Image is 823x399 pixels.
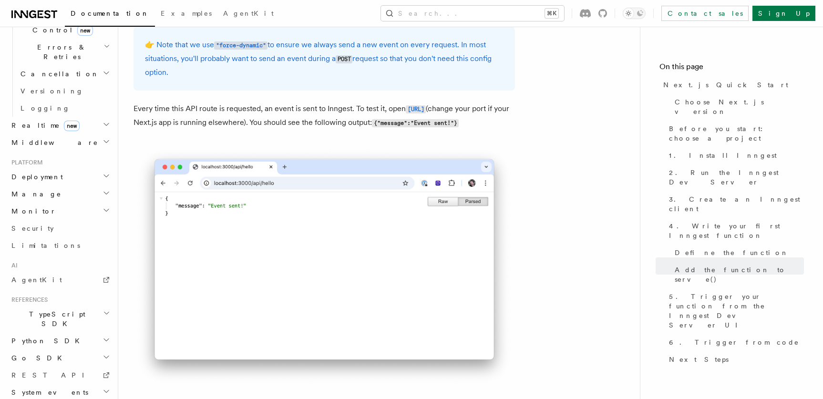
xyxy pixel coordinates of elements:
code: POST [336,55,352,63]
span: Limitations [11,242,80,249]
span: Next.js Quick Start [663,80,788,90]
a: Sign Up [752,6,815,21]
a: Next Steps [665,351,804,368]
code: {"message":"Event sent!"} [372,119,459,127]
a: Logging [17,100,112,117]
button: Realtimenew [8,117,112,134]
span: 6. Trigger from code [669,338,799,347]
a: Before you start: choose a project [665,120,804,147]
span: Next Steps [669,355,729,364]
span: Security [11,225,54,232]
span: Versioning [21,87,83,95]
a: Examples [155,3,217,26]
span: Before you start: choose a project [669,124,804,143]
a: Limitations [8,237,112,254]
a: Define the function [671,244,804,261]
span: 2. Run the Inngest Dev Server [669,168,804,187]
h4: On this page [659,61,804,76]
button: TypeScript SDK [8,306,112,332]
button: Go SDK [8,349,112,367]
span: Examples [161,10,212,17]
a: Versioning [17,82,112,100]
a: 3. Create an Inngest client [665,191,804,217]
span: 4. Write your first Inngest function [669,221,804,240]
a: 2. Run the Inngest Dev Server [665,164,804,191]
span: 3. Create an Inngest client [669,194,804,214]
span: Realtime [8,121,80,130]
button: Deployment [8,168,112,185]
a: "force-dynamic" [214,40,267,49]
span: TypeScript SDK [8,309,103,328]
span: Manage [8,189,62,199]
span: Documentation [71,10,149,17]
code: "force-dynamic" [214,41,267,50]
span: Monitor [8,206,56,216]
span: Deployment [8,172,63,182]
span: Go SDK [8,353,68,363]
span: Errors & Retries [17,42,103,61]
a: Contact sales [661,6,749,21]
span: new [64,121,80,131]
img: Web browser showing the JSON response of the /api/hello endpoint [134,145,515,388]
span: REST API [11,371,93,379]
button: Toggle dark mode [623,8,646,19]
span: Choose Next.js version [675,97,804,116]
span: Middleware [8,138,98,147]
span: 5. Trigger your function from the Inngest Dev Server UI [669,292,804,330]
button: Monitor [8,203,112,220]
button: Cancellation [17,65,112,82]
span: Logging [21,104,70,112]
a: 5. Trigger your function from the Inngest Dev Server UI [665,288,804,334]
span: References [8,296,48,304]
a: Documentation [65,3,155,27]
code: [URL] [406,105,426,113]
a: AgentKit [217,3,279,26]
a: 6. Trigger from code [665,334,804,351]
button: Python SDK [8,332,112,349]
a: AgentKit [8,271,112,288]
span: Python SDK [8,336,85,346]
kbd: ⌘K [545,9,558,18]
a: 1. Install Inngest [665,147,804,164]
p: 👉 Note that we use to ensure we always send a new event on every request. In most situations, you... [145,38,504,79]
p: Every time this API route is requested, an event is sent to Inngest. To test it, open (change you... [134,102,515,130]
span: AgentKit [223,10,274,17]
a: [URL] [406,104,426,113]
span: Add the function to serve() [675,265,804,284]
span: new [77,25,93,36]
button: Search...⌘K [381,6,564,21]
span: System events [8,388,88,397]
span: 1. Install Inngest [669,151,777,160]
span: Define the function [675,248,789,257]
span: AI [8,262,18,269]
a: Choose Next.js version [671,93,804,120]
button: Manage [8,185,112,203]
button: Middleware [8,134,112,151]
span: Cancellation [17,69,99,79]
span: AgentKit [11,276,62,284]
span: Platform [8,159,43,166]
a: 4. Write your first Inngest function [665,217,804,244]
button: Errors & Retries [17,39,112,65]
a: REST API [8,367,112,384]
a: Next.js Quick Start [659,76,804,93]
a: Add the function to serve() [671,261,804,288]
a: Security [8,220,112,237]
